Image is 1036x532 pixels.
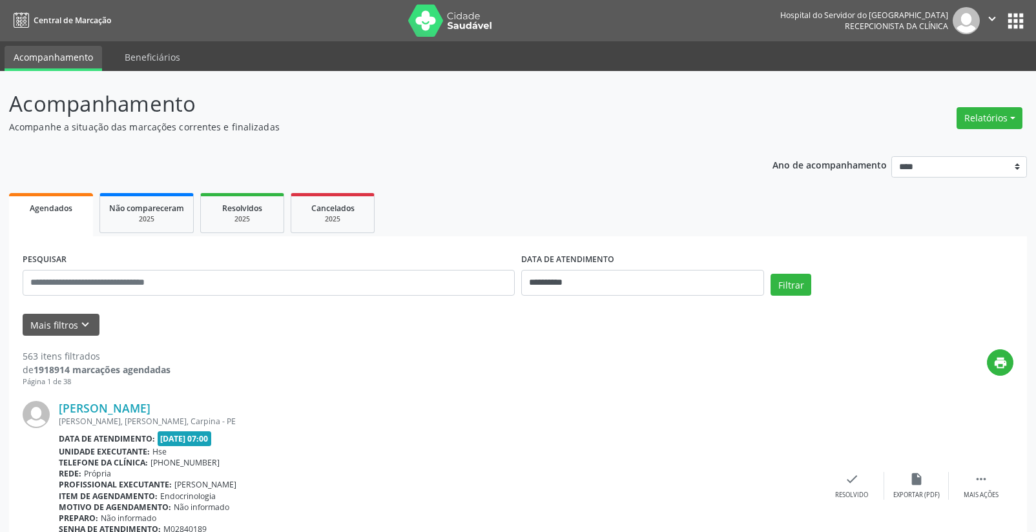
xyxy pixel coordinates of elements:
b: Data de atendimento: [59,433,155,444]
div: [PERSON_NAME], [PERSON_NAME], Carpina - PE [59,416,820,427]
span: [DATE] 07:00 [158,431,212,446]
div: Hospital do Servidor do [GEOGRAPHIC_DATA] [780,10,948,21]
div: 2025 [300,214,365,224]
a: [PERSON_NAME] [59,401,150,415]
div: 2025 [210,214,275,224]
span: Própria [84,468,111,479]
p: Ano de acompanhamento [772,156,887,172]
b: Motivo de agendamento: [59,502,171,513]
i:  [974,472,988,486]
i: check [845,472,859,486]
span: Agendados [30,203,72,214]
img: img [953,7,980,34]
img: img [23,401,50,428]
div: Página 1 de 38 [23,376,171,387]
div: Resolvido [835,491,868,500]
i:  [985,12,999,26]
a: Acompanhamento [5,46,102,71]
a: Central de Marcação [9,10,111,31]
div: 563 itens filtrados [23,349,171,363]
span: [PHONE_NUMBER] [150,457,220,468]
b: Unidade executante: [59,446,150,457]
span: Resolvidos [222,203,262,214]
span: Cancelados [311,203,355,214]
p: Acompanhe a situação das marcações correntes e finalizadas [9,120,721,134]
b: Item de agendamento: [59,491,158,502]
span: Central de Marcação [34,15,111,26]
div: Exportar (PDF) [893,491,940,500]
button: Filtrar [771,274,811,296]
b: Preparo: [59,513,98,524]
b: Profissional executante: [59,479,172,490]
b: Telefone da clínica: [59,457,148,468]
button: apps [1004,10,1027,32]
label: DATA DE ATENDIMENTO [521,250,614,270]
div: 2025 [109,214,184,224]
div: de [23,363,171,376]
b: Rede: [59,468,81,479]
button: print [987,349,1013,376]
i: keyboard_arrow_down [78,318,92,332]
div: Mais ações [964,491,999,500]
button: Mais filtroskeyboard_arrow_down [23,314,99,336]
label: PESQUISAR [23,250,67,270]
span: Não compareceram [109,203,184,214]
button:  [980,7,1004,34]
span: Hse [152,446,167,457]
i: print [993,356,1008,370]
span: Não informado [174,502,229,513]
i: insert_drive_file [909,472,924,486]
strong: 1918914 marcações agendadas [34,363,171,376]
span: Recepcionista da clínica [845,21,948,32]
p: Acompanhamento [9,88,721,120]
span: Endocrinologia [160,491,216,502]
button: Relatórios [957,107,1022,129]
span: [PERSON_NAME] [174,479,236,490]
a: Beneficiários [116,46,189,68]
span: Não informado [101,513,156,524]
